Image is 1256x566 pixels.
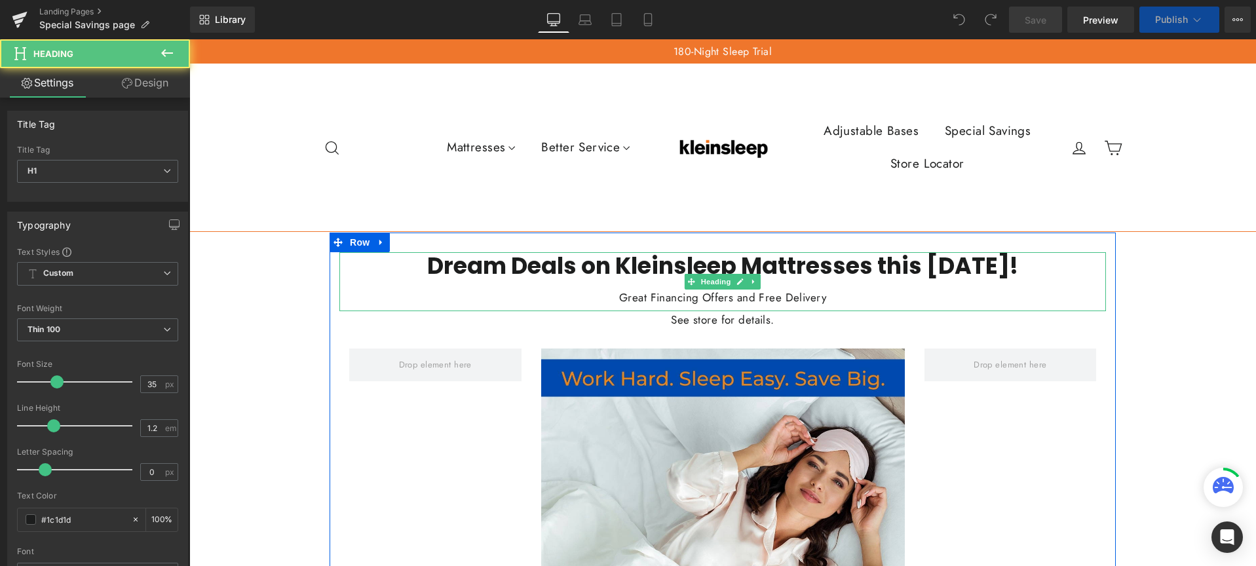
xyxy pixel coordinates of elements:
[509,235,544,250] span: Heading
[165,468,176,476] span: px
[946,7,972,33] button: Undo
[1139,7,1219,33] button: Publish
[215,14,246,26] span: Library
[204,37,863,179] div: Primary
[621,75,742,108] a: Adjustable Bases
[39,7,190,17] a: Landing Pages
[17,212,71,231] div: Typography
[17,404,178,413] div: Line Height
[17,111,56,130] div: Title Tag
[1025,13,1046,27] span: Save
[1211,521,1243,553] div: Open Intercom Messenger
[978,7,1004,33] button: Redo
[165,424,176,432] span: em
[17,304,178,313] div: Font Weight
[17,547,178,556] div: Font
[17,145,178,155] div: Title Tag
[339,92,453,124] summary: Better Service
[1067,7,1134,33] a: Preview
[17,246,178,257] div: Text Styles
[538,7,569,33] a: Desktop
[244,92,339,124] summary: Mattresses
[183,193,200,213] a: Expand / Collapse
[1225,7,1251,33] button: More
[28,324,60,334] b: Thin 100
[688,108,788,141] a: Store Locator
[430,250,637,266] span: Great Financing Offers and Free Delivery
[742,75,854,108] a: Special Savings
[98,68,193,98] a: Design
[17,360,178,369] div: Font Size
[39,20,135,30] span: Special Savings page
[877,383,1067,527] iframe: Chat with our support team
[632,7,664,33] a: Mobile
[558,235,571,250] a: Expand / Collapse
[146,508,178,531] div: %
[33,48,73,59] span: Heading
[150,272,917,290] p: See store for details.
[165,380,176,388] span: px
[601,7,632,33] a: Tablet
[41,512,125,527] input: Color
[190,7,255,33] a: New Library
[17,447,178,457] div: Letter Spacing
[28,166,37,176] b: H1
[238,210,829,242] span: Dream Deals on Kleinsleep Mattresses this [DATE]!
[569,7,601,33] a: Laptop
[17,491,178,500] div: Text Color
[1083,13,1118,27] span: Preview
[134,37,204,179] div: Primary
[43,268,73,279] b: Custom
[157,193,183,213] span: Row
[1155,14,1188,25] span: Publish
